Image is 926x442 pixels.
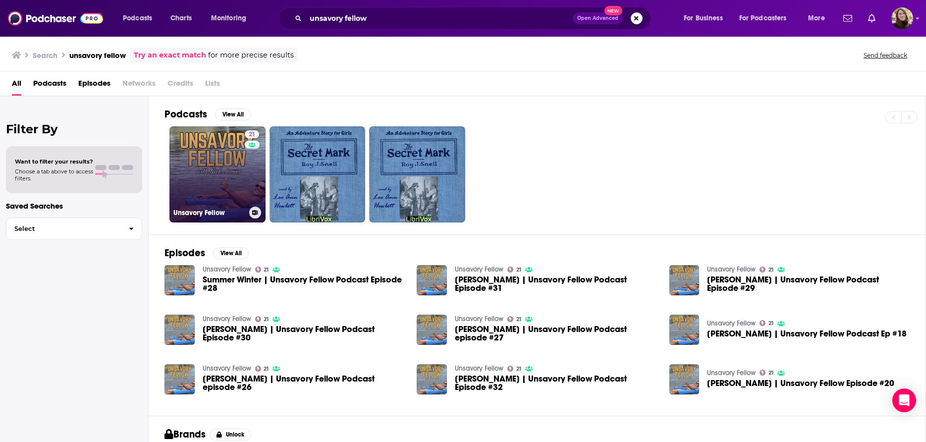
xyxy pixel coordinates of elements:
a: 21Unsavory Fellow [169,126,266,222]
button: open menu [677,10,735,26]
div: Search podcasts, credits, & more... [288,7,660,30]
button: Select [6,218,142,240]
a: Unsavory Fellow [203,364,251,373]
a: All [12,75,21,96]
span: [PERSON_NAME] | Unsavory Fellow Podcast Episode #30 [203,325,405,342]
img: Charlie White | Unsavory Fellow Podcast Episode #31 [417,265,447,295]
button: open menu [204,10,259,26]
span: [PERSON_NAME] | Unsavory Fellow Podcast episode #27 [455,325,657,342]
span: Networks [122,75,156,96]
a: Unsavory Fellow [203,265,251,274]
h2: Brands [164,428,206,441]
span: 21 [516,317,521,322]
h3: Search [33,51,57,60]
a: Try an exact match [134,50,206,61]
a: 21 [245,130,259,138]
span: 21 [768,371,773,375]
a: Craig Blum | Unsavory Fellow Podcast Ep #18 [707,330,907,338]
h3: unsavory fellow [69,51,126,60]
span: Credits [167,75,193,96]
span: [PERSON_NAME] | Unsavory Fellow Podcast Episode #29 [707,276,910,292]
a: Unsavory Fellow [455,364,503,373]
a: 21 [255,316,269,322]
span: New [604,6,622,15]
span: Charts [170,11,192,25]
a: Barbie Herron Conkling | Unsavory Fellow Podcast Episode #32 [455,375,657,391]
a: EpisodesView All [164,247,249,259]
h2: Filter By [6,122,142,136]
a: John Pirruccello | Unsavory Fellow Podcast episode #26 [164,364,195,394]
a: Show notifications dropdown [864,10,879,27]
a: John Pirruccello | Unsavory Fellow Podcast episode #26 [203,375,405,391]
button: View All [213,247,249,259]
span: More [808,11,825,25]
a: Podcasts [33,75,66,96]
a: Unsavory Fellow [203,315,251,323]
span: Podcasts [123,11,152,25]
span: [PERSON_NAME] | Unsavory Fellow Podcast Episode #32 [455,375,657,391]
div: Open Intercom Messenger [892,388,916,412]
img: Summer Winter | Unsavory Fellow Podcast Episode #28 [164,265,195,295]
button: open menu [733,10,801,26]
img: Skip Engblom | Unsavory Fellow Podcast Episode #29 [669,265,700,295]
a: Unsavory Fellow [707,265,756,274]
span: [PERSON_NAME] | Unsavory Fellow Podcast episode #26 [203,375,405,391]
img: Podchaser - Follow, Share and Rate Podcasts [8,9,103,28]
a: Chris Rohloff | Unsavory Fellow Podcast Episode #30 [203,325,405,342]
span: 21 [768,268,773,272]
button: Show profile menu [891,7,913,29]
span: 21 [516,268,521,272]
h3: Unsavory Fellow [173,209,245,217]
span: [PERSON_NAME] | Unsavory Fellow Podcast Ep #18 [707,330,907,338]
img: Pancho Moler | Unsavory Fellow Podcast episode #27 [417,315,447,345]
span: Monitoring [211,11,246,25]
h2: Episodes [164,247,205,259]
a: 21 [760,267,773,273]
img: Jason Stores | Unsavory Fellow Episode #20 [669,364,700,394]
img: Barbie Herron Conkling | Unsavory Fellow Podcast Episode #32 [417,364,447,394]
span: 21 [264,317,269,322]
a: Summer Winter | Unsavory Fellow Podcast Episode #28 [203,276,405,292]
img: Chris Rohloff | Unsavory Fellow Podcast Episode #30 [164,315,195,345]
span: Open Advanced [577,16,618,21]
span: Logged in as katiefuchs [891,7,913,29]
span: Select [6,225,121,232]
span: For Business [684,11,723,25]
span: Choose a tab above to access filters. [15,168,93,182]
a: Episodes [78,75,110,96]
a: 21 [255,366,269,372]
a: Unsavory Fellow [455,315,503,323]
button: Unlock [210,429,252,441]
img: User Profile [891,7,913,29]
a: 21 [507,366,521,372]
p: Saved Searches [6,201,142,211]
span: 21 [264,268,269,272]
span: For Podcasters [739,11,787,25]
input: Search podcasts, credits, & more... [306,10,573,26]
a: 21 [760,370,773,376]
button: open menu [801,10,837,26]
span: 21 [264,367,269,371]
a: Show notifications dropdown [839,10,856,27]
img: Craig Blum | Unsavory Fellow Podcast Ep #18 [669,315,700,345]
a: Pancho Moler | Unsavory Fellow Podcast episode #27 [455,325,657,342]
span: 21 [516,367,521,371]
button: open menu [116,10,165,26]
button: Send feedback [861,51,910,59]
h2: Podcasts [164,108,207,120]
a: PodcastsView All [164,108,251,120]
a: Charts [164,10,198,26]
a: Unsavory Fellow [707,319,756,328]
span: [PERSON_NAME] | Unsavory Fellow Episode #20 [707,379,894,387]
a: Jason Stores | Unsavory Fellow Episode #20 [707,379,894,387]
